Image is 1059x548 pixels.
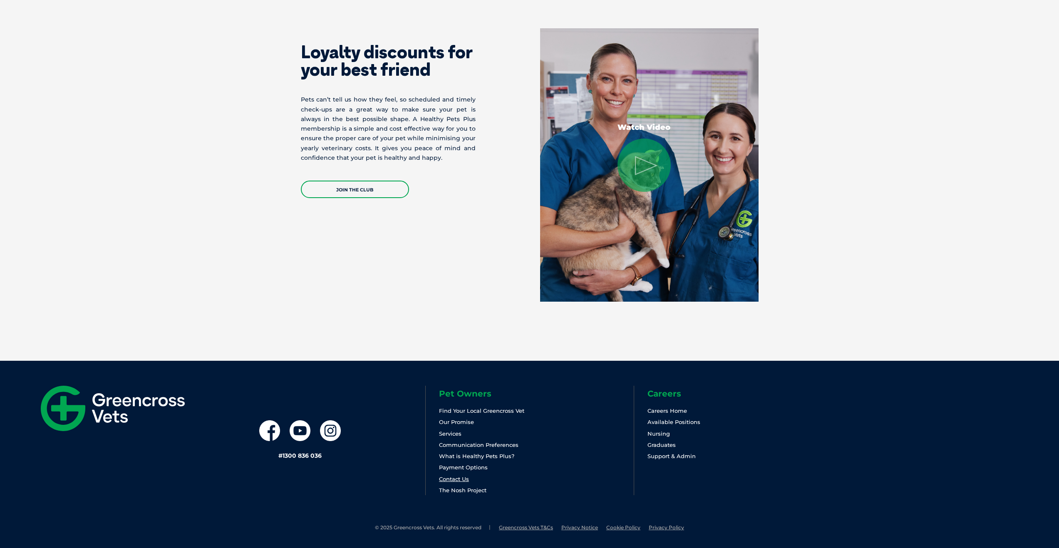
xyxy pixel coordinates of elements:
a: Available Positions [647,419,700,425]
span: # [278,452,283,459]
a: What is Healthy Pets Plus? [439,453,514,459]
a: Privacy Policy [649,524,684,531]
a: #1300 836 036 [278,452,322,459]
a: Services [439,430,461,437]
h6: Pet Owners [439,389,634,398]
a: Find Your Local Greencross Vet [439,407,524,414]
img: Two vets standing, one holding a cat [540,28,759,301]
a: Communication Preferences [439,441,518,448]
a: Careers Home [647,407,687,414]
p: Pets can’t tell us how they feel, so scheduled and timely check-ups are a great way to make sure ... [301,95,476,163]
h2: Loyalty discounts for your best friend [301,43,476,78]
a: Privacy Notice [561,524,598,531]
a: Graduates [647,441,676,448]
a: Support & Admin [647,453,696,459]
a: Our Promise [439,419,474,425]
p: Watch Video [618,124,671,131]
a: Payment Options [439,464,488,471]
h6: Careers [647,389,842,398]
a: Greencross Vets T&Cs [499,524,553,531]
li: © 2025 Greencross Vets. All rights reserved [375,524,491,531]
a: Cookie Policy [606,524,640,531]
a: JOIN THE CLUB [301,181,409,198]
a: Contact Us [439,476,469,482]
a: The Nosh Project [439,487,486,493]
a: Nursing [647,430,670,437]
